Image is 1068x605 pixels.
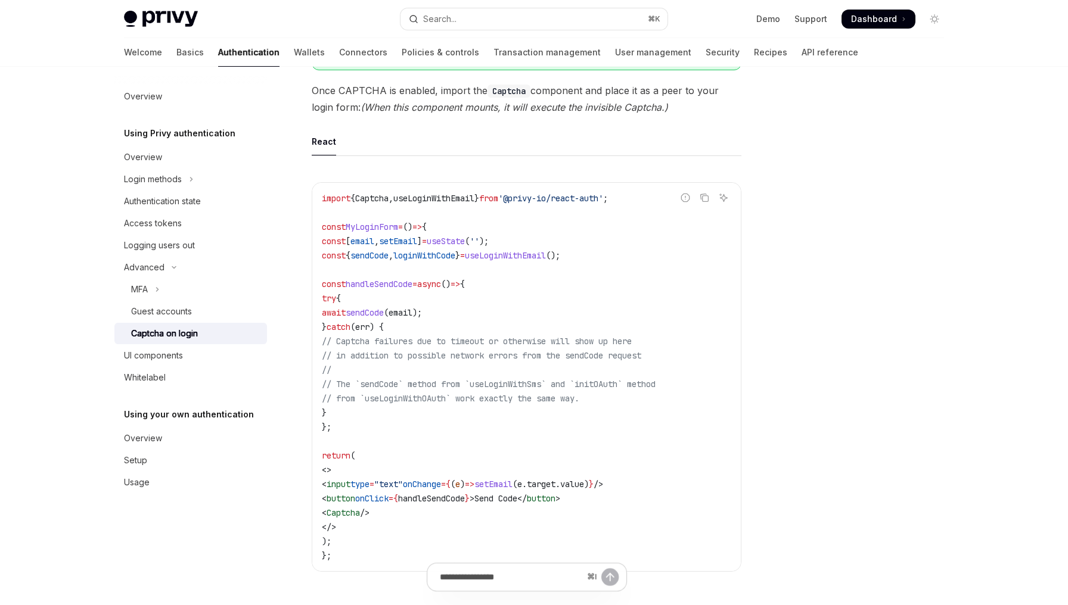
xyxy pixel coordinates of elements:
[346,250,350,261] span: {
[555,493,560,504] span: >
[374,479,403,489] span: "text"
[114,472,267,493] a: Usage
[465,236,470,247] span: (
[322,407,327,418] span: }
[322,507,327,518] span: <
[423,12,457,26] div: Search...
[594,479,603,489] span: />
[403,479,441,489] span: onChange
[346,222,398,232] span: MyLoginForm
[374,236,379,247] span: ,
[114,345,267,366] a: UI components
[460,279,465,289] span: {
[124,238,195,252] div: Logging users out
[322,522,336,532] span: </>
[678,190,693,205] button: Report incorrect code
[114,301,267,322] a: Guest accounts
[603,193,608,204] span: ;
[802,38,858,67] a: API reference
[441,479,446,489] span: =
[460,250,465,261] span: =
[555,479,560,489] span: .
[336,293,341,304] span: {
[355,493,389,504] span: onClick
[360,507,370,518] span: />
[361,101,668,113] em: (When this component mounts, it will execute the invisible Captcha.)
[322,379,656,389] span: // The `sendCode` method from `useLoginWithSms` and `initOAuth` method
[218,38,280,67] a: Authentication
[322,322,327,332] span: }
[393,193,474,204] span: useLoginWithEmail
[322,550,331,561] span: };
[498,193,603,204] span: '@privy-io/react-auth'
[114,213,267,234] a: Access tokens
[124,453,147,467] div: Setup
[322,307,346,318] span: await
[327,322,350,332] span: catch
[697,190,712,205] button: Copy the contents from the code block
[322,393,579,404] span: // from `useLoginWithOAuth` work exactly the same way.
[417,279,441,289] span: async
[114,191,267,212] a: Authentication state
[398,493,465,504] span: handleSendCode
[517,479,522,489] span: e
[706,38,740,67] a: Security
[474,479,513,489] span: setEmail
[124,150,162,164] div: Overview
[417,236,422,247] span: ]
[350,250,389,261] span: sendCode
[427,236,465,247] span: useState
[370,479,374,489] span: =
[322,236,346,247] span: const
[589,479,594,489] span: }
[441,279,451,289] span: ()
[470,236,479,247] span: ''
[393,250,455,261] span: loginWithCode
[124,38,162,67] a: Welcome
[389,307,412,318] span: email
[124,126,235,141] h5: Using Privy authentication
[393,493,398,504] span: {
[370,322,384,332] span: ) {
[124,194,201,208] div: Authentication state
[648,14,660,24] span: ⌘ K
[446,479,451,489] span: {
[546,250,560,261] span: ();
[346,236,350,247] span: [
[131,282,148,297] div: MFA
[479,236,489,247] span: );
[465,493,470,504] span: }
[322,336,632,347] span: // Captcha failures due to timeout or otherwise will show up here
[412,279,417,289] span: =
[584,479,589,489] span: )
[322,279,346,289] span: const
[327,493,355,504] span: button
[401,8,667,30] button: Open search
[322,479,327,489] span: <
[384,307,389,318] span: (
[493,38,601,67] a: Transaction management
[124,260,164,275] div: Advanced
[312,82,741,116] span: Once CAPTCHA is enabled, import the component and place it as a peer to your login form:
[455,250,460,261] span: }
[124,431,162,445] div: Overview
[513,479,517,489] span: (
[346,279,412,289] span: handleSendCode
[312,127,336,155] div: React
[322,364,331,375] span: //
[479,193,498,204] span: from
[350,322,355,332] span: (
[114,367,267,388] a: Whitelabel
[176,38,204,67] a: Basics
[465,479,474,489] span: =>
[474,493,517,504] span: Send Code
[754,38,787,67] a: Recipes
[339,38,387,67] a: Connectors
[322,493,327,504] span: <
[322,293,336,304] span: try
[517,493,527,504] span: </
[124,172,182,186] div: Login methods
[114,86,267,107] a: Overview
[455,479,460,489] span: e
[294,38,325,67] a: Wallets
